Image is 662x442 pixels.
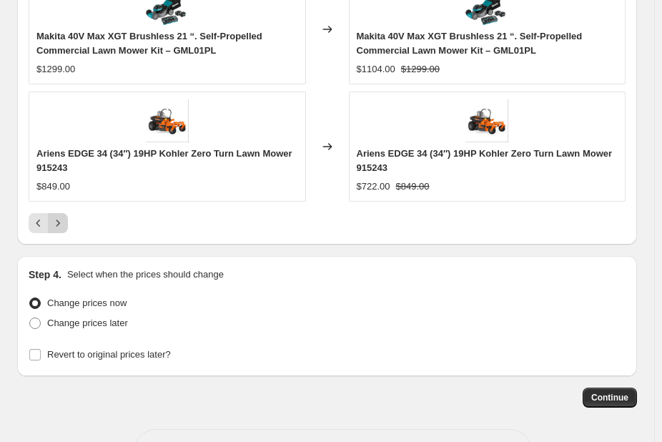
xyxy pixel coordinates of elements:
img: Screenshot_6-1_80x.jpg [146,99,189,142]
span: Ariens EDGE 34 (34″) 19HP Kohler Zero Turn Lawn Mower 915243 [36,148,292,173]
nav: Pagination [29,213,68,233]
span: Continue [591,392,628,403]
span: Makita 40V Max XGT Brushless 21 “. Self‑Propelled Commercial Lawn Mower Kit – GML01PL [36,31,262,56]
span: Revert to original prices later? [47,349,171,360]
p: Select when the prices should change [67,267,224,282]
span: Change prices later [47,318,128,328]
div: $849.00 [36,180,70,194]
strike: $1299.00 [401,62,440,77]
div: $722.00 [357,180,390,194]
h2: Step 4. [29,267,61,282]
img: Screenshot_6-1_80x.jpg [465,99,508,142]
span: Ariens EDGE 34 (34″) 19HP Kohler Zero Turn Lawn Mower 915243 [357,148,613,173]
button: Previous [29,213,49,233]
span: Change prices now [47,298,127,308]
span: Makita 40V Max XGT Brushless 21 “. Self‑Propelled Commercial Lawn Mower Kit – GML01PL [357,31,583,56]
strike: $849.00 [396,180,430,194]
div: $1299.00 [36,62,75,77]
button: Continue [583,388,637,408]
div: $1104.00 [357,62,395,77]
button: Next [48,213,68,233]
